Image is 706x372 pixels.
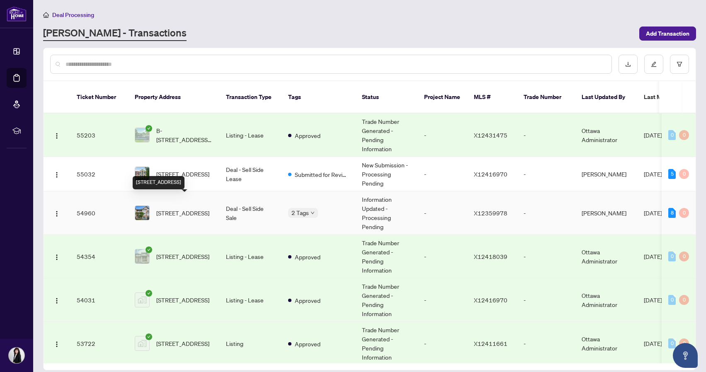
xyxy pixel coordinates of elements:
span: [DATE] [644,209,662,217]
td: - [517,322,575,365]
td: Deal - Sell Side Lease [219,157,281,191]
img: logo [7,6,27,22]
span: Approved [295,252,320,261]
span: X12416970 [474,170,507,178]
span: Add Transaction [646,27,689,40]
span: Deal Processing [52,11,94,19]
td: - [417,114,467,157]
span: check-circle [146,333,152,340]
button: Logo [50,167,63,181]
td: Trade Number Generated - Pending Information [355,322,417,365]
div: 0 [668,295,676,305]
td: Listing - Lease [219,114,281,157]
span: Approved [295,131,320,140]
td: - [417,322,467,365]
td: Deal - Sell Side Sale [219,191,281,235]
span: [DATE] [644,170,662,178]
div: 8 [668,208,676,218]
div: 0 [668,130,676,140]
span: check-circle [146,246,152,253]
button: Open asap [673,343,698,368]
span: [STREET_ADDRESS] [156,169,209,179]
td: Trade Number Generated - Pending Information [355,235,417,278]
td: - [517,157,575,191]
img: Logo [53,254,60,261]
img: thumbnail-img [135,249,149,263]
td: 54354 [70,235,128,278]
span: check-circle [146,125,152,132]
span: download [625,61,631,67]
td: Ottawa Administrator [575,322,637,365]
a: [PERSON_NAME] - Transactions [43,26,187,41]
img: thumbnail-img [135,336,149,350]
div: 0 [679,208,689,218]
img: thumbnail-img [135,128,149,142]
button: Logo [50,337,63,350]
th: Last Updated By [575,81,637,114]
img: thumbnail-img [135,167,149,181]
span: X12411661 [474,340,507,347]
div: 0 [679,169,689,179]
div: 0 [679,251,689,261]
span: Approved [295,296,320,305]
div: [STREET_ADDRESS] [133,176,184,189]
td: Ottawa Administrator [575,278,637,322]
th: MLS # [467,81,517,114]
span: [DATE] [644,296,662,304]
td: Information Updated - Processing Pending [355,191,417,235]
td: - [517,278,575,322]
img: Logo [53,133,60,139]
td: - [417,278,467,322]
td: 53722 [70,322,128,365]
button: Logo [50,250,63,263]
span: [DATE] [644,340,662,347]
td: Ottawa Administrator [575,114,637,157]
span: Last Modified Date [644,92,694,101]
button: edit [644,55,663,74]
span: [STREET_ADDRESS] [156,295,209,304]
span: down [311,211,315,215]
img: Profile Icon [9,348,24,363]
div: 0 [679,130,689,140]
td: 54031 [70,278,128,322]
td: - [517,235,575,278]
span: B-[STREET_ADDRESS][PERSON_NAME] [156,126,213,144]
td: [PERSON_NAME] [575,191,637,235]
span: X12431475 [474,131,507,139]
span: Submitted for Review [295,170,349,179]
td: - [417,191,467,235]
td: Listing - Lease [219,235,281,278]
td: Ottawa Administrator [575,235,637,278]
span: check-circle [146,290,152,297]
span: X12416970 [474,296,507,304]
span: [DATE] [644,131,662,139]
img: Logo [53,210,60,217]
th: Property Address [128,81,219,114]
td: Trade Number Generated - Pending Information [355,278,417,322]
div: 0 [668,338,676,348]
td: Listing [219,322,281,365]
img: thumbnail-img [135,293,149,307]
img: Logo [53,172,60,178]
span: edit [651,61,657,67]
span: 2 Tags [291,208,309,217]
div: 5 [668,169,676,179]
td: New Submission - Processing Pending [355,157,417,191]
th: Status [355,81,417,114]
td: Trade Number Generated - Pending Information [355,114,417,157]
span: [STREET_ADDRESS] [156,339,209,348]
td: - [417,235,467,278]
td: 55203 [70,114,128,157]
button: filter [670,55,689,74]
div: 0 [679,338,689,348]
span: X12418039 [474,253,507,260]
td: [PERSON_NAME] [575,157,637,191]
td: - [517,191,575,235]
img: Logo [53,341,60,348]
th: Project Name [417,81,467,114]
th: Transaction Type [219,81,281,114]
span: home [43,12,49,18]
button: Logo [50,128,63,142]
th: Ticket Number [70,81,128,114]
button: Add Transaction [639,27,696,41]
